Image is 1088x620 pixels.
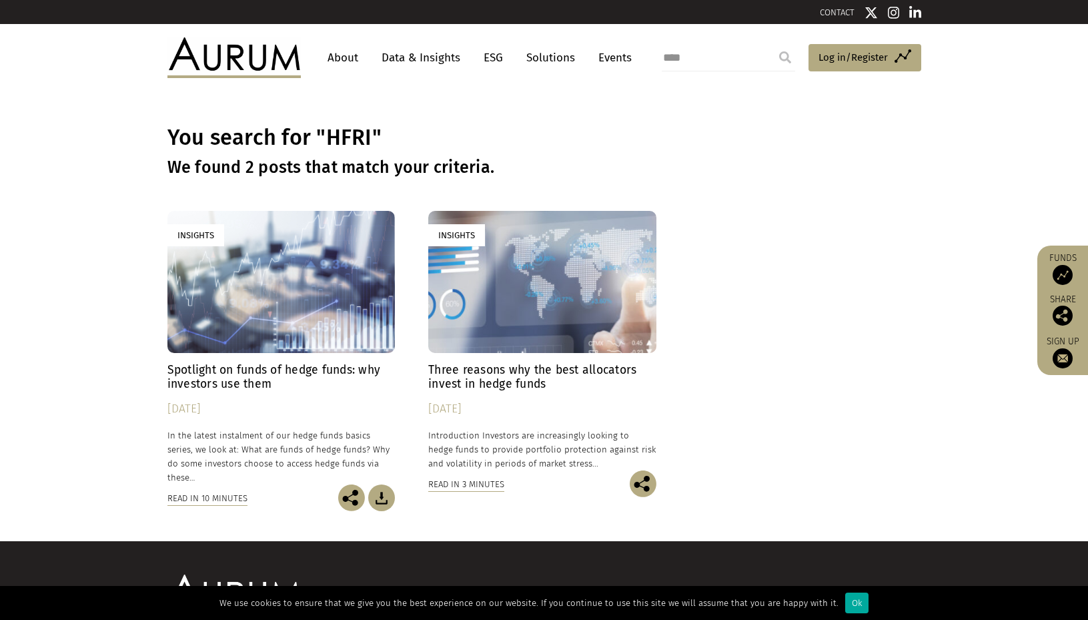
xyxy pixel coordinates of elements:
a: Solutions [520,45,582,70]
div: Read in 10 minutes [167,491,247,506]
a: Data & Insights [375,45,467,70]
img: Linkedin icon [909,6,921,19]
div: Insights [167,224,224,246]
h3: We found 2 posts that match your criteria. [167,158,921,178]
div: Insights [428,224,485,246]
img: Share this post [1053,306,1073,326]
span: Log in/Register [819,49,888,65]
a: Insights Three reasons why the best allocators invest in hedge funds [DATE] Introduction Investor... [428,211,656,471]
h4: Three reasons why the best allocators invest in hedge funds [428,363,656,391]
img: Share this post [630,471,656,497]
a: Events [592,45,632,70]
div: [DATE] [167,400,396,418]
a: About [321,45,365,70]
img: Share this post [338,485,365,511]
a: Sign up [1044,336,1081,368]
div: Ok [845,593,869,613]
img: Twitter icon [865,6,878,19]
a: Funds [1044,252,1081,285]
img: Aurum Logo [167,575,301,615]
img: Download Article [368,485,395,511]
p: In the latest instalment of our hedge funds basics series, we look at: What are funds of hedge fu... [167,428,396,485]
img: Aurum [167,37,301,77]
img: Access Funds [1053,265,1073,285]
div: Read in 3 minutes [428,477,504,492]
img: Instagram icon [888,6,900,19]
h1: You search for "HFRI" [167,125,921,151]
a: Insights Spotlight on funds of hedge funds: why investors use them [DATE] In the latest instalmen... [167,211,396,485]
a: Log in/Register [808,44,921,72]
a: ESG [477,45,510,70]
input: Submit [772,44,798,71]
a: CONTACT [820,7,855,17]
h4: Spotlight on funds of hedge funds: why investors use them [167,363,396,391]
img: Sign up to our newsletter [1053,348,1073,368]
p: Introduction Investors are increasingly looking to hedge funds to provide portfolio protection ag... [428,428,656,471]
div: Share [1044,295,1081,326]
div: [DATE] [428,400,656,418]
